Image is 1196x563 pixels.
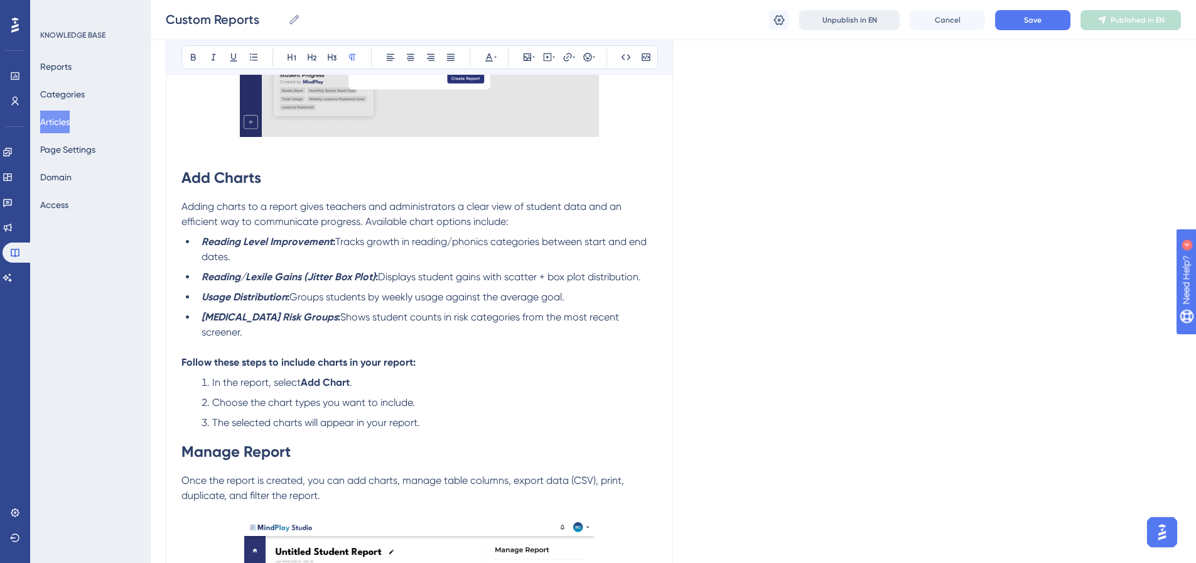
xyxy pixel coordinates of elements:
[338,311,340,323] strong: :
[289,291,564,303] span: Groups students by weekly usage against the average goal.
[40,83,85,106] button: Categories
[181,356,416,368] strong: Follow these steps to include charts in your report:
[1080,10,1181,30] button: Published in EN
[40,194,68,216] button: Access
[375,271,378,283] strong: :
[212,417,420,429] span: The selected charts will appear in your report.
[87,6,91,16] div: 4
[181,474,627,501] span: Once the report is created, you can add charts, manage table columns, export data (CSV), print, d...
[30,3,78,18] span: Need Help?
[301,376,350,388] strong: Add Chart
[378,271,641,283] span: Displays student gains with scatter + box plot distribution.
[166,11,283,28] input: Article Name
[1024,15,1042,25] span: Save
[202,236,333,248] strong: Reading Level Improvement
[40,55,72,78] button: Reports
[40,166,72,189] button: Domain
[1111,15,1165,25] span: Published in EN
[287,291,289,303] strong: :
[202,311,622,338] span: Shows student counts in risk categories from the most recent screener.
[212,396,415,408] span: Choose the chart types you want to include.
[202,271,375,283] strong: Reading/Lexile Gains (Jitter Box Plot)
[212,376,301,388] span: In the report, select
[995,10,1070,30] button: Save
[350,376,352,388] span: .
[910,10,985,30] button: Cancel
[40,138,95,161] button: Page Settings
[935,15,961,25] span: Cancel
[202,311,338,323] strong: [MEDICAL_DATA] Risk Groups
[40,30,105,40] div: KNOWLEDGE BASE
[181,442,291,461] strong: Manage Report
[181,200,624,227] span: Adding charts to a report gives teachers and administrators a clear view of student data and an e...
[799,10,900,30] button: Unpublish in EN
[181,168,261,187] strong: Add Charts
[1143,513,1181,551] iframe: UserGuiding AI Assistant Launcher
[822,15,877,25] span: Unpublish in EN
[202,291,287,303] strong: Usage Distribution
[40,111,70,133] button: Articles
[333,236,335,248] strong: :
[202,236,649,263] span: Tracks growth in reading/phonics categories between start and end dates.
